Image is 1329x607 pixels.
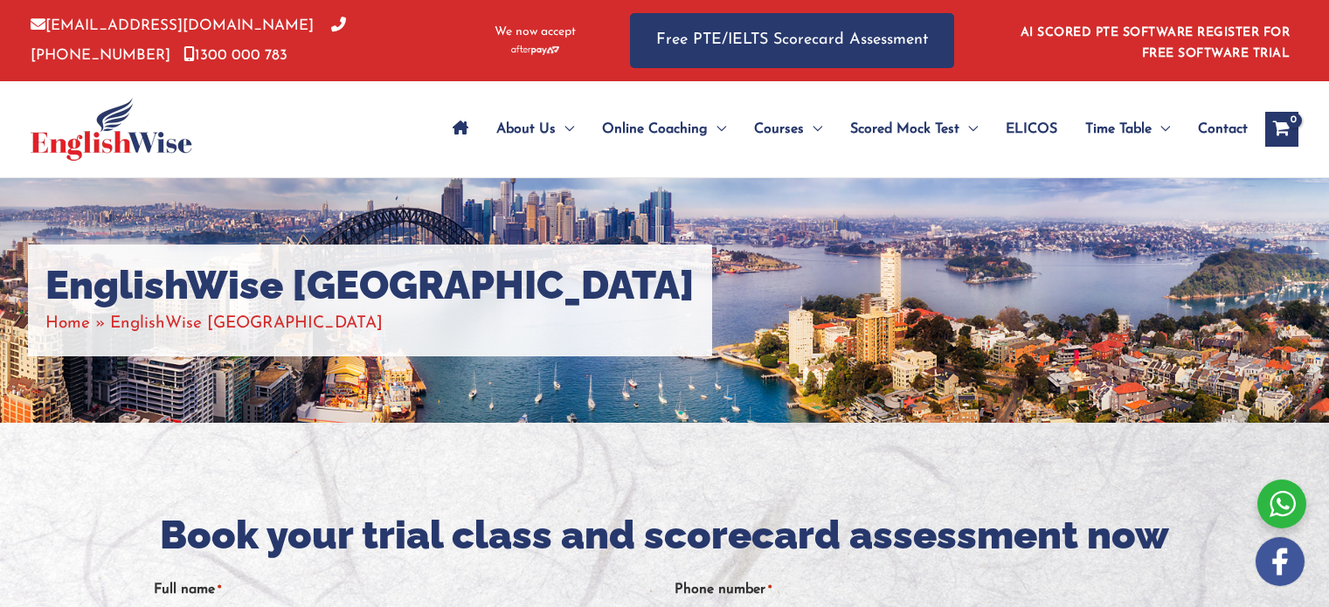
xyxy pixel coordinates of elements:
a: Time TableMenu Toggle [1071,99,1184,160]
a: AI SCORED PTE SOFTWARE REGISTER FOR FREE SOFTWARE TRIAL [1021,26,1291,60]
span: Menu Toggle [1152,99,1170,160]
span: Time Table [1085,99,1152,160]
span: Menu Toggle [708,99,726,160]
a: Scored Mock TestMenu Toggle [836,99,992,160]
h2: Book your trial class and scorecard assessment now [154,510,1176,562]
label: Phone number [675,576,772,604]
a: Contact [1184,99,1248,160]
span: Menu Toggle [556,99,574,160]
span: We now accept [495,24,576,41]
span: About Us [496,99,556,160]
img: cropped-ew-logo [31,98,192,161]
nav: Breadcrumbs [45,309,695,338]
a: CoursesMenu Toggle [740,99,836,160]
a: ELICOS [992,99,1071,160]
a: Free PTE/IELTS Scorecard Assessment [630,13,954,68]
span: Menu Toggle [804,99,822,160]
span: ELICOS [1006,99,1057,160]
h1: EnglishWise [GEOGRAPHIC_DATA] [45,262,695,309]
span: Online Coaching [602,99,708,160]
span: Menu Toggle [959,99,978,160]
a: 1300 000 783 [183,48,287,63]
span: Contact [1198,99,1248,160]
img: Afterpay-Logo [511,45,559,55]
a: View Shopping Cart, empty [1265,112,1298,147]
nav: Site Navigation: Main Menu [439,99,1248,160]
img: white-facebook.png [1256,537,1305,586]
span: EnglishWise [GEOGRAPHIC_DATA] [110,315,383,332]
a: Online CoachingMenu Toggle [588,99,740,160]
a: About UsMenu Toggle [482,99,588,160]
a: Home [45,315,90,332]
aside: Header Widget 1 [1010,12,1298,69]
span: Scored Mock Test [850,99,959,160]
a: [EMAIL_ADDRESS][DOMAIN_NAME] [31,18,314,33]
label: Full name [154,576,221,604]
a: [PHONE_NUMBER] [31,18,346,62]
span: Courses [754,99,804,160]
